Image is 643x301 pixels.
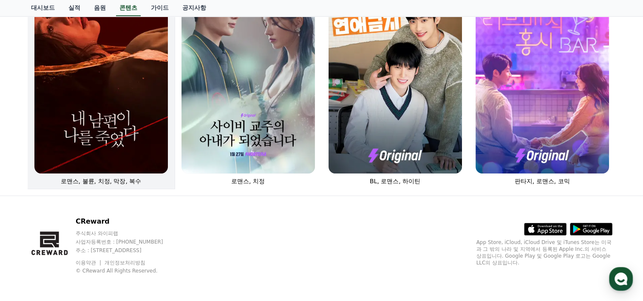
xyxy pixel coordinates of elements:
p: CReward [76,216,179,227]
span: 로맨스, 불륜, 치정, 막장, 복수 [61,178,142,185]
span: 대화 [78,244,88,250]
span: 홈 [27,243,32,250]
span: BL, 로맨스, 하이틴 [370,178,420,185]
p: 주식회사 와이피랩 [76,230,179,237]
a: 개인정보처리방침 [105,260,145,266]
a: 설정 [110,230,163,252]
a: 홈 [3,230,56,252]
a: 대화 [56,230,110,252]
span: 로맨스, 치정 [231,178,265,185]
span: 판타지, 로맨스, 코믹 [515,178,570,185]
span: 설정 [131,243,142,250]
p: © CReward All Rights Reserved. [76,267,179,274]
p: 사업자등록번호 : [PHONE_NUMBER] [76,239,179,245]
p: 주소 : [STREET_ADDRESS] [76,247,179,254]
p: App Store, iCloud, iCloud Drive 및 iTunes Store는 미국과 그 밖의 나라 및 지역에서 등록된 Apple Inc.의 서비스 상표입니다. Goo... [476,239,612,266]
a: 이용약관 [76,260,102,266]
